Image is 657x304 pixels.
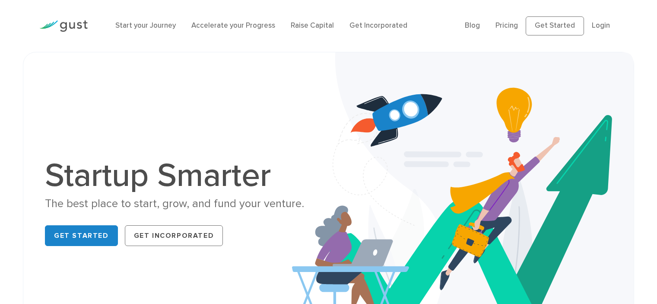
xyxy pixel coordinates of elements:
[349,21,407,30] a: Get Incorporated
[45,196,322,211] div: The best place to start, grow, and fund your venture.
[191,21,275,30] a: Accelerate your Progress
[115,21,176,30] a: Start your Journey
[45,159,322,192] h1: Startup Smarter
[45,225,118,246] a: Get Started
[125,225,223,246] a: Get Incorporated
[291,21,334,30] a: Raise Capital
[465,21,480,30] a: Blog
[495,21,518,30] a: Pricing
[526,16,584,35] a: Get Started
[592,21,610,30] a: Login
[39,20,88,32] img: Gust Logo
